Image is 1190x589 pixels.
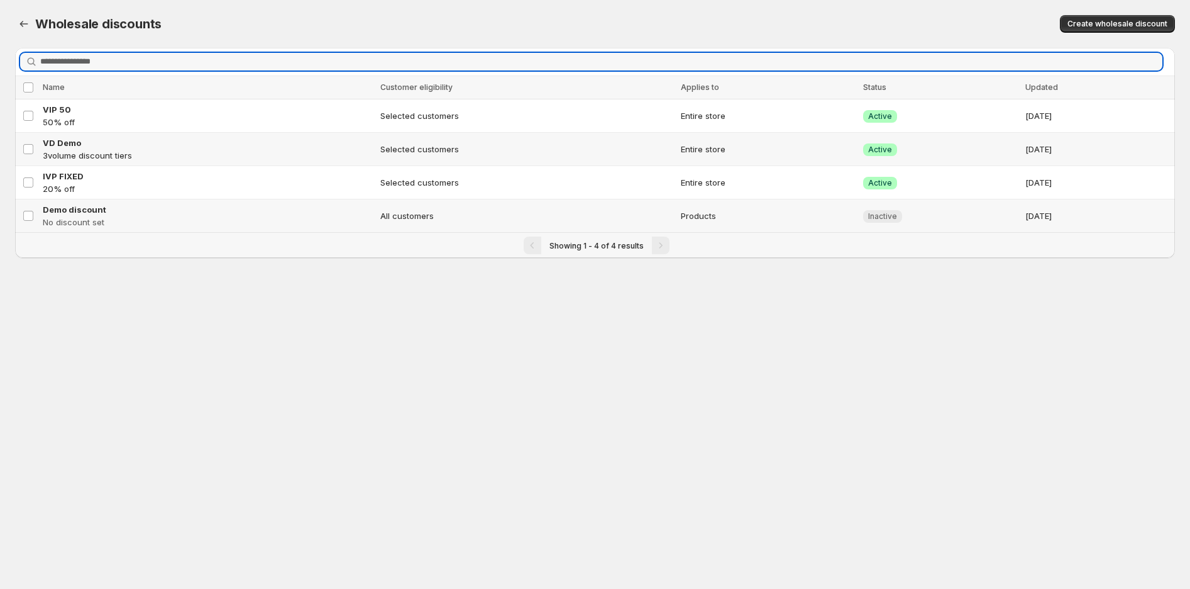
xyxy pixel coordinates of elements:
a: VIP 50 [43,103,373,116]
td: Entire store [677,133,859,166]
span: Active [868,145,892,155]
button: Back to dashboard [15,15,33,33]
td: [DATE] [1022,199,1175,233]
span: Active [868,178,892,188]
button: Create wholesale discount [1060,15,1175,33]
span: Active [868,111,892,121]
span: Wholesale discounts [35,16,162,31]
td: Selected customers [377,99,677,133]
span: IVP FIXED [43,171,84,181]
p: 3 volume discount tiers [43,149,373,162]
td: [DATE] [1022,166,1175,199]
span: Status [863,82,886,92]
span: VIP 50 [43,104,71,115]
td: Products [677,199,859,233]
td: [DATE] [1022,133,1175,166]
span: Name [43,82,65,92]
td: Selected customers [377,133,677,166]
td: Selected customers [377,166,677,199]
span: Updated [1025,82,1058,92]
a: IVP FIXED [43,170,373,182]
td: All customers [377,199,677,233]
span: Applies to [681,82,719,92]
span: Customer eligibility [380,82,453,92]
span: VD Demo [43,138,81,148]
a: Demo discount [43,203,373,216]
a: VD Demo [43,137,373,149]
td: Entire store [677,166,859,199]
span: Create wholesale discount [1067,19,1167,29]
nav: Pagination [15,232,1175,258]
span: Inactive [868,211,897,222]
p: No discount set [43,216,373,228]
p: 50% off [43,116,373,128]
td: Entire store [677,99,859,133]
span: Demo discount [43,205,106,215]
p: 20% off [43,182,373,195]
span: Showing 1 - 4 of 4 results [549,241,644,250]
td: [DATE] [1022,99,1175,133]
